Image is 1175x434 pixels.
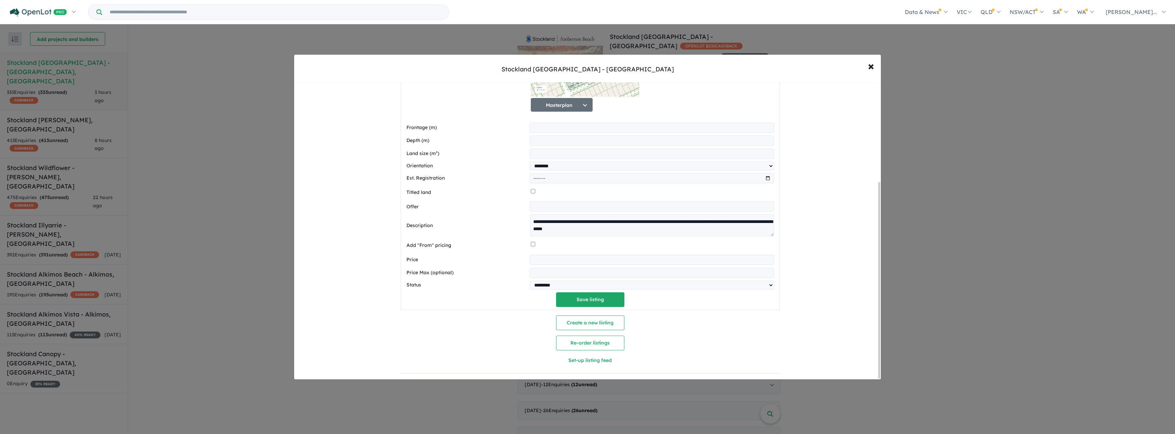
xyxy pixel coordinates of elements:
label: Land size (m²) [406,150,527,158]
span: [PERSON_NAME]... [1106,9,1157,15]
button: Set-up listing feed [495,353,685,368]
label: Description [406,222,527,230]
img: Openlot PRO Logo White [10,8,67,17]
div: Stockland [GEOGRAPHIC_DATA] - [GEOGRAPHIC_DATA] [501,65,674,74]
label: Add "From" pricing [406,241,528,250]
label: Frontage (m) [406,124,527,132]
label: Status [406,281,527,289]
button: Re-order listings [556,336,624,350]
button: Save listing [556,292,624,307]
button: Masterplan [531,98,593,112]
span: × [868,58,874,73]
label: Price [406,256,527,264]
label: Price Max (optional) [406,269,527,277]
button: Create a new listing [556,316,624,330]
input: Try estate name, suburb, builder or developer [103,5,447,19]
label: Est. Registration [406,174,527,182]
label: Depth (m) [406,137,527,145]
label: Offer [406,203,527,211]
label: Orientation [406,162,527,170]
label: Titled land [406,188,528,197]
